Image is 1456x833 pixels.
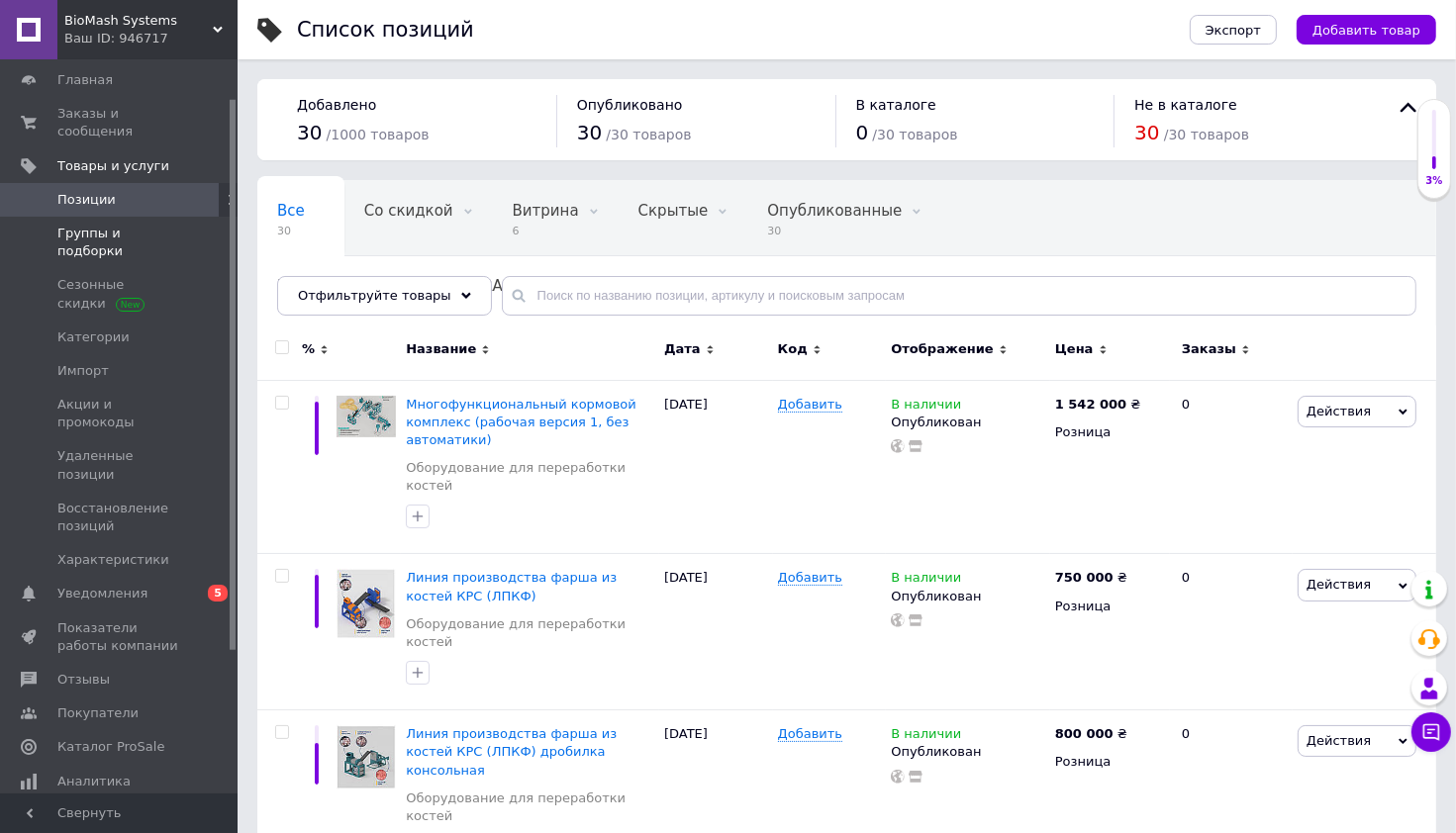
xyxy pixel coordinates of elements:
span: Действия [1307,733,1371,748]
span: Дата [664,340,701,358]
a: Многофункциональный кормовой комплекс (рабочая версия 1, без автоматики) [406,397,636,447]
span: Позиции [57,191,116,209]
span: Категории [57,328,130,346]
a: Линия производства фарша из костей КРС (ЛПКФ) дробилка консольная [406,726,617,777]
span: Характеристики [57,551,169,569]
span: Все [277,202,305,220]
span: Не в каталоге [1134,97,1237,113]
span: BioMash Systems [64,12,213,30]
span: Скрытые [638,202,709,220]
span: Группы и подборки [57,225,183,260]
span: 0 [856,121,869,144]
span: Аналитика [57,773,131,790]
div: ₴ [1055,396,1141,414]
span: Название [406,340,476,358]
span: Добавить [778,726,842,742]
div: 0 [1170,380,1293,554]
div: Розница [1055,598,1165,615]
a: Оборудование для переработки костей [406,459,654,495]
span: Добавить [778,397,842,413]
span: Уведомления [57,585,147,602]
div: 0 [1170,554,1293,710]
span: Код [778,340,808,358]
span: Добавить [778,570,842,586]
button: Чат с покупателем [1411,712,1451,752]
span: Отзывы [57,671,110,689]
span: Акции и промокоды [57,396,183,431]
span: Отображение [891,340,993,358]
span: / 30 товаров [1164,127,1249,142]
span: Действия [1307,404,1371,418]
span: 5 [208,585,228,602]
span: Заказы [1182,340,1236,358]
div: [DATE] [659,380,773,554]
span: / 30 товаров [606,127,691,142]
div: Розница [1055,753,1165,771]
span: Импорт [57,362,109,380]
b: 750 000 [1055,570,1114,585]
a: Линия производства фарша из костей КРС (ЛПКФ) [406,570,617,602]
span: 30 [767,224,902,238]
span: Действия [1307,577,1371,592]
input: Поиск по названию позиции, артикулу и поисковым запросам [502,276,1416,316]
img: Многофункциональный кормовой комплекс (рабочая версия 1, без автоматики) [337,396,396,437]
span: Опубликованные [767,202,902,220]
span: Показатели работы компании [57,619,183,655]
b: 800 000 [1055,726,1114,741]
span: Восстановление позиций [57,500,183,535]
div: Ваш ID: 946717 [64,30,238,47]
span: Опубликовано [577,97,683,113]
span: Покупатели [57,704,139,722]
span: 30 [297,121,322,144]
button: Экспорт [1190,15,1277,45]
span: В наличии [891,397,961,417]
div: Опубликован [891,588,1045,605]
span: Цена [1055,340,1094,358]
div: ₴ [1055,569,1127,587]
div: 3% [1418,174,1450,188]
div: [DATE] [659,554,773,710]
span: Каталог ProSale [57,738,164,756]
span: Удаленные позиции [57,447,183,483]
button: Добавить товар [1297,15,1436,45]
span: Сезонные скидки [57,276,183,312]
img: Линия производства фарша из костей КРС (ЛПКФ) дробилка консольная [337,725,396,789]
span: % [302,340,315,358]
span: Добавлено [297,97,376,113]
a: Оборудование для переработки костей [406,789,654,825]
img: Линия производства фарша из костей КРС (ЛПКФ) [337,569,396,638]
span: Заказы и сообщения [57,105,183,140]
span: Не показываются в [GEOGRAPHIC_DATA]... [277,277,603,295]
span: 30 [577,121,602,144]
span: Отфильтруйте товары [298,288,451,303]
b: 1 542 000 [1055,397,1126,412]
span: Товары и услуги [57,157,169,175]
div: Опубликован [891,414,1045,431]
span: 30 [1134,121,1159,144]
span: Экспорт [1206,23,1261,38]
div: Опубликован [891,743,1045,761]
span: В наличии [891,726,961,747]
div: ₴ [1055,725,1127,743]
span: В каталоге [856,97,936,113]
span: Главная [57,71,113,89]
div: Не показываются в Каталоге ProSale [257,256,642,331]
span: Добавить товар [1312,23,1420,38]
span: 30 [277,224,305,238]
a: Оборудование для переработки костей [406,615,654,651]
span: Со скидкой [364,202,453,220]
span: / 30 товаров [872,127,957,142]
span: В наличии [891,570,961,591]
span: / 1000 товаров [327,127,430,142]
div: Список позиций [297,20,474,41]
span: 6 [513,224,579,238]
span: Витрина [513,202,579,220]
div: Розница [1055,423,1165,441]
